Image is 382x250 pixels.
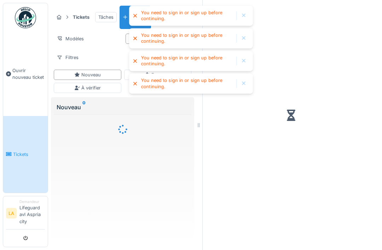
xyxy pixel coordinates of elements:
[19,199,45,228] li: Lifeguard avl Aspria city
[120,6,151,29] div: Créer un ticket
[82,103,86,111] sup: 0
[144,71,171,78] div: En cours
[6,208,17,219] li: LA
[13,151,45,158] span: Tickets
[141,10,233,22] div: You need to sign in or sign up before continuing.
[141,78,233,89] div: You need to sign in or sign up before continuing.
[74,71,101,78] div: Nouveau
[15,7,36,28] img: Badge_color-CXgf-gQk.svg
[19,199,45,204] div: Demandeur
[3,32,48,116] a: Ouvrir nouveau ticket
[6,199,45,229] a: LA DemandeurLifeguard avl Aspria city
[54,34,87,44] div: Modèles
[141,33,233,44] div: You need to sign in or sign up before continuing.
[95,12,117,22] div: Tâches
[57,103,189,111] div: Nouveau
[54,52,82,63] div: Filtres
[129,35,152,42] div: Kanban
[3,116,48,193] a: Tickets
[12,67,45,81] span: Ouvrir nouveau ticket
[70,14,92,21] strong: Tickets
[141,55,233,67] div: You need to sign in or sign up before continuing.
[129,52,179,63] div: Classer par Deadline
[74,85,101,91] div: À vérifier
